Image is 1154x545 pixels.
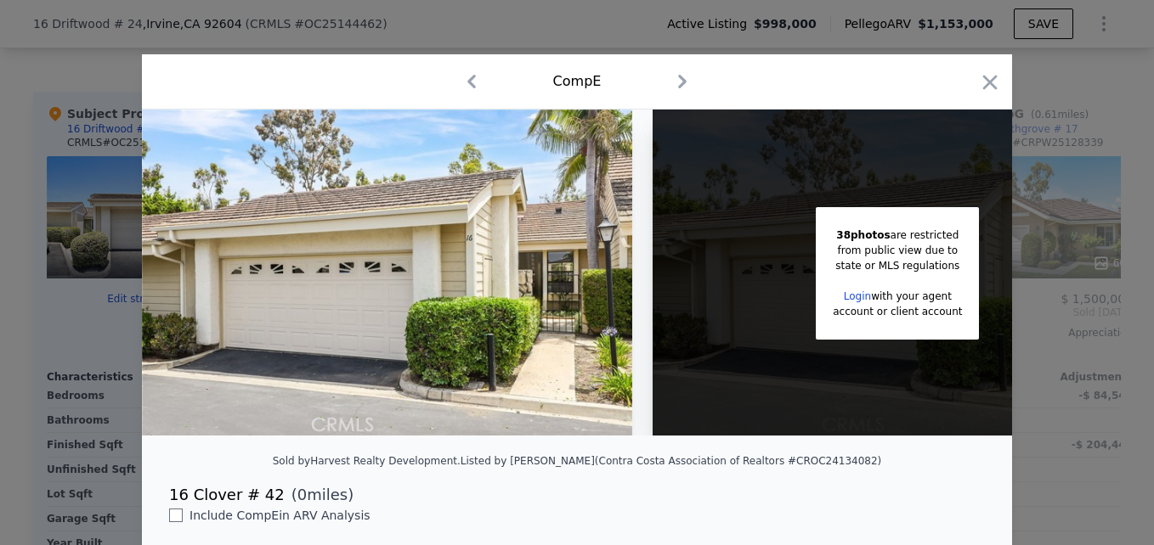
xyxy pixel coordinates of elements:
span: Include Comp E in ARV Analysis [183,508,377,522]
div: from public view due to [833,243,962,258]
div: 16 Clover # 42 [169,483,285,507]
div: state or MLS regulations [833,258,962,273]
div: account or client account [833,304,962,319]
div: Listed by [PERSON_NAME] (Contra Costa Association of Realtors #CROC24134082) [461,455,881,467]
img: Property Img [142,110,632,435]
span: ( miles) [285,483,354,507]
div: Comp E [553,71,602,92]
span: 0 [297,486,307,503]
span: 38 photos [836,229,890,241]
div: Sold by Harvest Realty Development . [273,455,461,467]
a: Login [844,290,871,302]
span: with your agent [871,290,952,302]
div: are restricted [833,228,962,243]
